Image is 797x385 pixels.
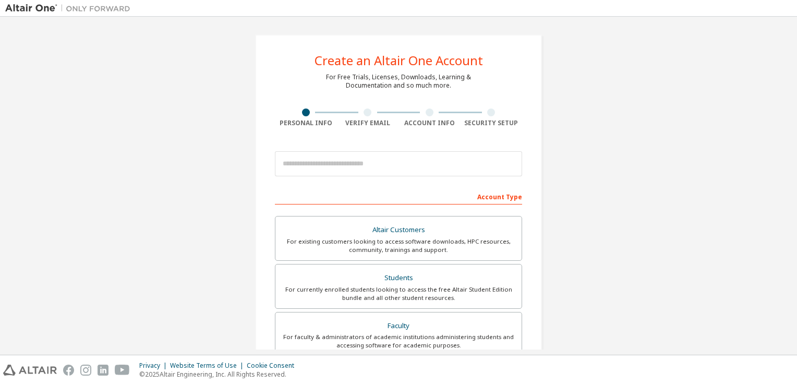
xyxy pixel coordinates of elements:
[139,362,170,370] div: Privacy
[3,365,57,376] img: altair_logo.svg
[282,271,515,285] div: Students
[139,370,300,379] p: © 2025 Altair Engineering, Inc. All Rights Reserved.
[282,285,515,302] div: For currently enrolled students looking to access the free Altair Student Edition bundle and all ...
[461,119,523,127] div: Security Setup
[399,119,461,127] div: Account Info
[282,319,515,333] div: Faculty
[5,3,136,14] img: Altair One
[282,223,515,237] div: Altair Customers
[337,119,399,127] div: Verify Email
[282,333,515,350] div: For faculty & administrators of academic institutions administering students and accessing softwa...
[326,73,471,90] div: For Free Trials, Licenses, Downloads, Learning & Documentation and so much more.
[247,362,300,370] div: Cookie Consent
[80,365,91,376] img: instagram.svg
[63,365,74,376] img: facebook.svg
[275,188,522,204] div: Account Type
[275,119,337,127] div: Personal Info
[115,365,130,376] img: youtube.svg
[170,362,247,370] div: Website Terms of Use
[282,237,515,254] div: For existing customers looking to access software downloads, HPC resources, community, trainings ...
[98,365,108,376] img: linkedin.svg
[315,54,483,67] div: Create an Altair One Account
